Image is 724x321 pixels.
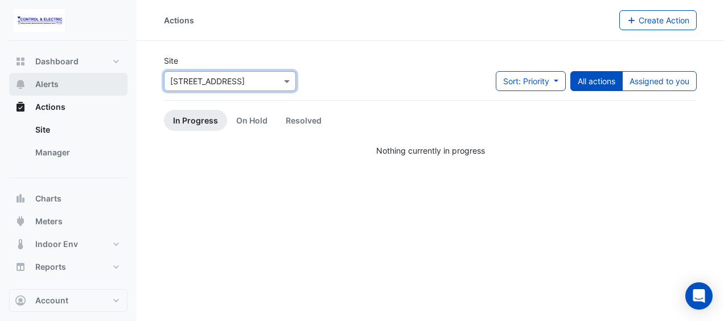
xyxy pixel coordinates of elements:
[15,261,26,273] app-icon: Reports
[26,118,127,141] a: Site
[9,50,127,73] button: Dashboard
[227,110,277,131] a: On Hold
[15,238,26,250] app-icon: Indoor Env
[35,295,68,306] span: Account
[277,110,331,131] a: Resolved
[622,71,697,91] button: Assigned to you
[35,101,65,113] span: Actions
[164,145,697,157] div: Nothing currently in progress
[9,73,127,96] button: Alerts
[9,256,127,278] button: Reports
[9,289,127,312] button: Account
[496,71,566,91] button: Sort: Priority
[9,187,127,210] button: Charts
[9,118,127,168] div: Actions
[35,193,61,204] span: Charts
[570,71,623,91] button: All actions
[35,261,66,273] span: Reports
[35,238,78,250] span: Indoor Env
[35,79,59,90] span: Alerts
[503,76,549,86] span: Sort: Priority
[619,10,697,30] button: Create Action
[9,210,127,233] button: Meters
[15,56,26,67] app-icon: Dashboard
[35,56,79,67] span: Dashboard
[9,96,127,118] button: Actions
[14,9,65,32] img: Company Logo
[685,282,713,310] div: Open Intercom Messenger
[164,14,194,26] div: Actions
[15,101,26,113] app-icon: Actions
[9,233,127,256] button: Indoor Env
[15,216,26,227] app-icon: Meters
[164,110,227,131] a: In Progress
[639,15,689,25] span: Create Action
[164,55,178,67] label: Site
[15,193,26,204] app-icon: Charts
[15,79,26,90] app-icon: Alerts
[26,141,127,164] a: Manager
[35,216,63,227] span: Meters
